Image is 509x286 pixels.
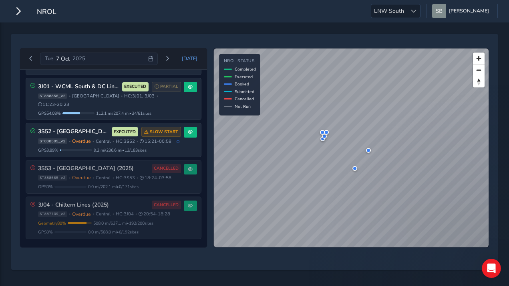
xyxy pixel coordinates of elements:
[116,138,135,144] span: HC: 3S52
[235,89,254,95] span: Submitted
[38,83,119,90] h3: 3J01 - WCML South & DC Lines
[235,74,253,80] span: Executed
[93,220,153,226] span: 508.0 mi / 637.1 mi • 192 / 200 sites
[38,101,70,108] span: 11:23 - 20:23
[140,138,171,144] span: 15:21 - 00:58
[37,7,56,18] span: NROL
[72,174,91,181] span: Overdue
[182,55,197,62] span: [DATE]
[139,211,170,217] span: 20:54 - 18:28
[114,129,136,135] span: EXECUTED
[72,55,85,62] span: 2025
[38,220,66,226] span: Geometry 80 %
[473,64,485,76] button: Zoom out
[116,175,135,181] span: HC: 3S53
[235,103,251,110] span: Not Run
[137,139,138,144] span: •
[38,175,67,181] span: ST888565_v2
[24,54,38,64] button: Previous day
[432,4,492,18] button: [PERSON_NAME]
[38,128,109,135] h3: 3S52 - [GEOGRAPHIC_DATA] (2025)
[371,4,407,18] span: LNW South
[140,175,171,181] span: 18:24 - 03:58
[113,212,114,216] span: •
[72,93,119,99] span: [GEOGRAPHIC_DATA]
[88,184,139,190] span: 0.0 mi / 202.1 mi • 0 / 171 sites
[38,165,149,172] h3: 3S53 - [GEOGRAPHIC_DATA] (2025)
[235,66,256,72] span: Completed
[38,93,67,99] span: ST888356_v2
[473,76,485,87] button: Reset bearing to north
[38,138,67,144] span: ST888505_v2
[38,211,67,217] span: ST887739_v2
[161,54,174,64] button: Next day
[96,211,111,217] span: Central
[121,94,123,98] span: •
[69,94,70,98] span: •
[214,49,489,247] canvas: Map
[224,59,256,64] h4: NROL Status
[154,202,179,208] span: CANCELLED
[235,81,249,87] span: Booked
[432,4,446,18] img: diamond-layout
[116,211,134,217] span: HC: 3J04
[124,83,146,90] span: EXECUTED
[69,139,70,144] span: •
[157,94,158,98] span: •
[137,176,138,180] span: •
[135,212,137,216] span: •
[93,212,94,216] span: •
[113,176,114,180] span: •
[94,147,147,153] span: 9.2 mi / 236.6 mi • 13 / 183 sites
[72,211,91,217] span: Overdue
[56,55,70,63] span: 7 Oct
[69,176,70,180] span: •
[93,139,94,144] span: •
[72,138,91,144] span: Overdue
[482,259,501,278] iframe: Intercom live chat
[38,184,53,190] span: GPS 0 %
[88,229,139,235] span: 0.0 mi / 508.0 mi • 0 / 192 sites
[38,147,58,153] span: GPS 3.89 %
[160,83,178,90] span: PARTIAL
[69,212,70,216] span: •
[45,55,53,62] span: Tue
[154,165,179,172] span: CANCELLED
[113,139,114,144] span: •
[96,175,111,181] span: Central
[96,138,111,144] span: Central
[124,93,155,99] span: HC: 3J01, 3J03
[473,53,485,64] button: Zoom in
[38,229,53,235] span: GPS 0 %
[96,110,151,116] span: 112.1 mi / 207.4 mi • 34 / 61 sites
[38,110,61,116] span: GPS 54.08 %
[150,129,178,135] span: SLOW START
[177,53,203,65] button: Today
[235,96,254,102] span: Cancelled
[38,202,149,209] h3: 3J04 - Chiltern Lines (2025)
[449,4,489,18] span: [PERSON_NAME]
[93,176,94,180] span: •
